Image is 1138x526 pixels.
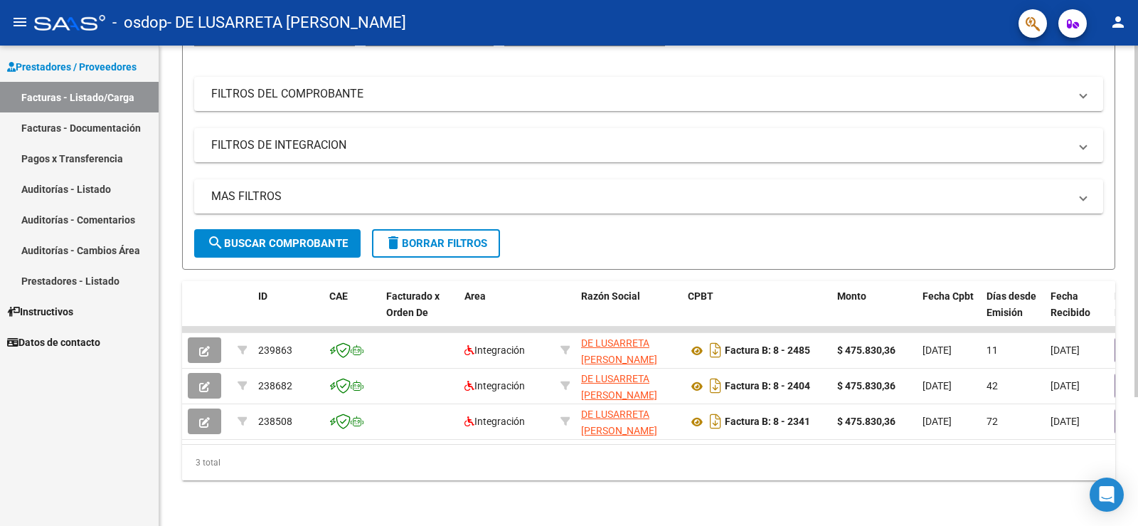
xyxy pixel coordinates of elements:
[706,339,725,362] i: Descargar documento
[1045,281,1109,344] datatable-header-cell: Fecha Recibido
[112,7,167,38] span: - osdop
[837,344,895,356] strong: $ 475.830,36
[725,381,810,392] strong: Factura B: 8 - 2404
[194,229,361,258] button: Buscar Comprobante
[688,290,713,302] span: CPBT
[706,374,725,397] i: Descargar documento
[922,416,952,427] span: [DATE]
[987,416,998,427] span: 72
[381,281,459,344] datatable-header-cell: Facturado x Orden De
[987,290,1036,318] span: Días desde Emisión
[987,344,998,356] span: 11
[258,416,292,427] span: 238508
[581,337,657,365] span: DE LUSARRETA [PERSON_NAME]
[725,345,810,357] strong: Factura B: 8 - 2485
[981,281,1045,344] datatable-header-cell: Días desde Emisión
[682,281,831,344] datatable-header-cell: CPBT
[987,380,998,391] span: 42
[459,281,555,344] datatable-header-cell: Area
[922,344,952,356] span: [DATE]
[581,409,657,436] span: DE LUSARRETA [PERSON_NAME]
[7,304,73,320] span: Instructivos
[831,281,917,344] datatable-header-cell: Monto
[1051,344,1080,356] span: [DATE]
[11,14,28,31] mat-icon: menu
[837,380,895,391] strong: $ 475.830,36
[464,290,486,302] span: Area
[725,416,810,428] strong: Factura B: 8 - 2341
[1110,14,1127,31] mat-icon: person
[194,128,1103,162] mat-expansion-panel-header: FILTROS DE INTEGRACION
[7,335,100,350] span: Datos de contacto
[211,86,1069,102] mat-panel-title: FILTROS DEL COMPROBANTE
[464,380,525,391] span: Integración
[1051,416,1080,427] span: [DATE]
[1051,380,1080,391] span: [DATE]
[581,335,676,365] div: 23253617594
[464,344,525,356] span: Integración
[194,77,1103,111] mat-expansion-panel-header: FILTROS DEL COMPROBANTE
[581,371,676,401] div: 23253617594
[386,290,440,318] span: Facturado x Orden De
[207,234,224,251] mat-icon: search
[211,189,1069,204] mat-panel-title: MAS FILTROS
[167,7,406,38] span: - DE LUSARRETA [PERSON_NAME]
[385,237,487,250] span: Borrar Filtros
[372,229,500,258] button: Borrar Filtros
[575,281,682,344] datatable-header-cell: Razón Social
[207,237,348,250] span: Buscar Comprobante
[837,290,866,302] span: Monto
[1090,478,1124,512] div: Open Intercom Messenger
[258,290,267,302] span: ID
[922,290,974,302] span: Fecha Cpbt
[258,380,292,391] span: 238682
[581,373,657,401] span: DE LUSARRETA [PERSON_NAME]
[324,281,381,344] datatable-header-cell: CAE
[258,344,292,356] span: 239863
[194,179,1103,214] mat-expansion-panel-header: MAS FILTROS
[706,410,725,433] i: Descargar documento
[329,290,348,302] span: CAE
[385,234,402,251] mat-icon: delete
[922,380,952,391] span: [DATE]
[917,281,981,344] datatable-header-cell: Fecha Cpbt
[211,137,1069,153] mat-panel-title: FILTROS DE INTEGRACION
[464,416,525,427] span: Integración
[837,416,895,427] strong: $ 475.830,36
[581,290,640,302] span: Razón Social
[581,406,676,436] div: 23253617594
[252,281,324,344] datatable-header-cell: ID
[182,445,1115,480] div: 3 total
[1051,290,1090,318] span: Fecha Recibido
[7,59,137,75] span: Prestadores / Proveedores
